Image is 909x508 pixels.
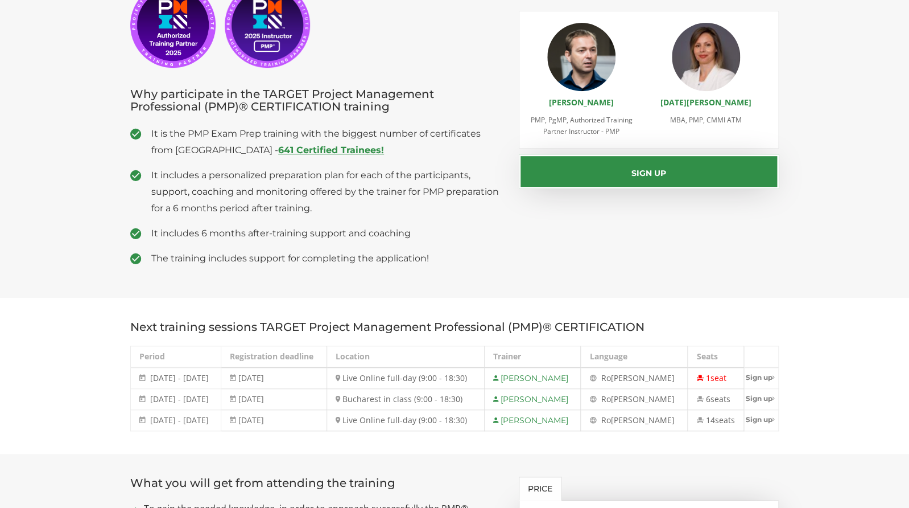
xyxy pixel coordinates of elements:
[151,225,502,241] span: It includes 6 months after-training support and coaching
[484,389,581,410] td: [PERSON_NAME]
[519,154,779,189] button: Sign up
[601,394,610,404] span: Ro
[130,477,502,489] h3: What you will get from attending the training
[710,372,726,383] span: seat
[710,394,730,404] span: seats
[150,372,209,383] span: [DATE] - [DATE]
[744,389,778,408] a: Sign up
[610,415,674,425] span: [PERSON_NAME]
[327,389,484,410] td: Bucharest in class (9:00 - 18:30)
[221,389,327,410] td: [DATE]
[688,389,744,410] td: 6
[549,97,614,108] a: [PERSON_NAME]
[601,415,610,425] span: Ro
[688,410,744,431] td: 14
[714,415,734,425] span: seats
[581,346,688,368] th: Language
[670,115,742,125] span: MBA, PMP, CMMI ATM
[130,321,779,333] h3: Next training sessions TARGET Project Management Professional (PMP)® CERTIFICATION
[327,410,484,431] td: Live Online full-day (9:00 - 18:30)
[131,346,221,368] th: Period
[278,145,384,155] a: 641 Certified Trainees!
[688,367,744,389] td: 1
[327,346,484,368] th: Location
[660,97,751,108] a: [DATE][PERSON_NAME]
[221,346,327,368] th: Registration deadline
[530,115,632,136] span: PMP, PgMP, Authorized Training Partner Instructor - PMP
[484,367,581,389] td: [PERSON_NAME]
[744,410,778,429] a: Sign up
[221,367,327,389] td: [DATE]
[484,410,581,431] td: [PERSON_NAME]
[151,167,502,216] span: It includes a personalized preparation plan for each of the participants, support, coaching and m...
[327,367,484,389] td: Live Online full-day (9:00 - 18:30)
[610,394,674,404] span: [PERSON_NAME]
[150,415,209,425] span: [DATE] - [DATE]
[221,410,327,431] td: [DATE]
[130,88,502,113] h3: Why participate in the TARGET Project Management Professional (PMP)® CERTIFICATION training
[151,125,502,158] span: It is the PMP Exam Prep training with the biggest number of certificates from [GEOGRAPHIC_DATA] -
[519,477,561,501] a: Price
[610,372,674,383] span: [PERSON_NAME]
[150,394,209,404] span: [DATE] - [DATE]
[601,372,610,383] span: Ro
[744,368,778,387] a: Sign up
[688,346,744,368] th: Seats
[484,346,581,368] th: Trainer
[151,250,502,267] span: The training includes support for completing the application!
